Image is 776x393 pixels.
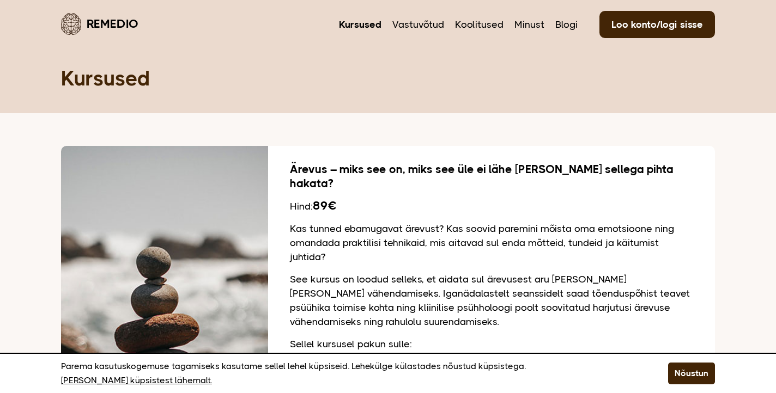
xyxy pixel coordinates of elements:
a: Minust [514,17,544,32]
h2: Ärevus – miks see on, miks see üle ei lähe [PERSON_NAME] sellega pihta hakata? [290,162,693,191]
a: [PERSON_NAME] küpsistest lähemalt. [61,373,212,388]
a: Loo konto/logi sisse [599,11,715,38]
div: Hind: [290,199,693,213]
p: Parema kasutuskogemuse tagamiseks kasutame sellel lehel küpsiseid. Lehekülge külastades nõustud k... [61,359,641,388]
p: Sellel kursusel pakun sulle: [290,337,693,351]
a: Kursused [339,17,381,32]
h1: Kursused [61,65,715,91]
p: Kas tunned ebamugavat ärevust? Kas soovid paremini mõista oma emotsioone ning omandada praktilisi... [290,222,693,264]
b: 89€ [313,199,336,212]
button: Nõustun [668,363,715,384]
img: Remedio logo [61,13,81,35]
a: Koolitused [455,17,504,32]
a: Vastuvõtud [392,17,444,32]
a: Blogi [555,17,578,32]
p: See kursus on loodud selleks, et aidata sul ärevusest aru [PERSON_NAME] [PERSON_NAME] vähendamise... [290,272,693,329]
a: Remedio [61,11,138,36]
